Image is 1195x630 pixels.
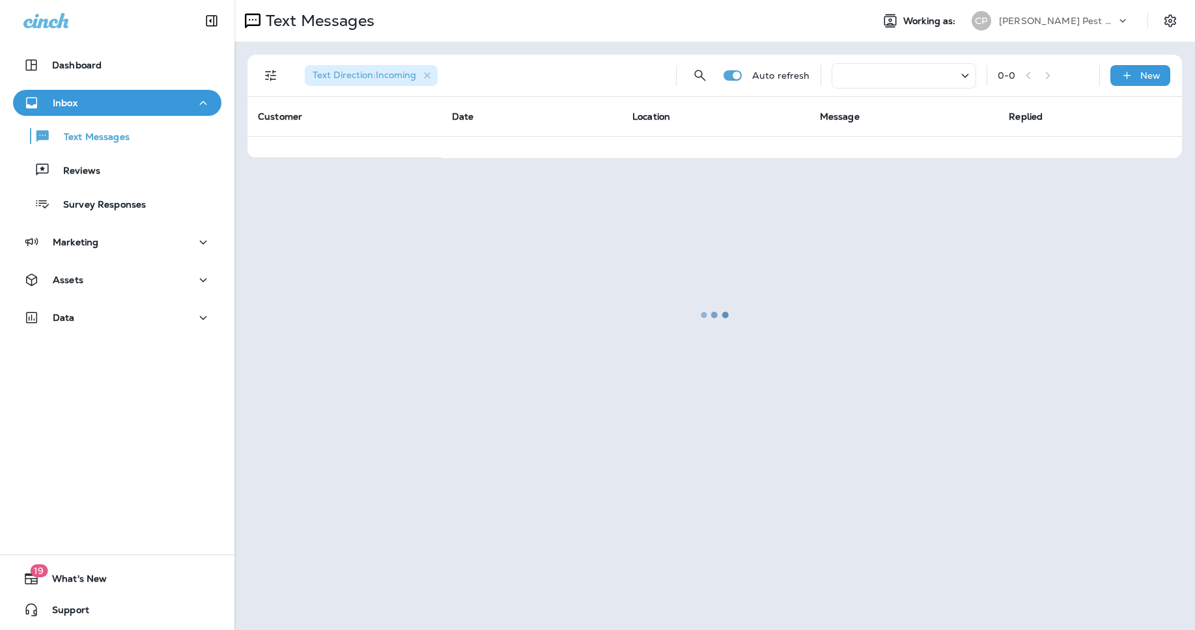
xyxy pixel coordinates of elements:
[53,312,75,323] p: Data
[13,229,221,255] button: Marketing
[39,605,89,620] span: Support
[13,267,221,293] button: Assets
[30,564,48,577] span: 19
[50,199,146,212] p: Survey Responses
[193,8,230,34] button: Collapse Sidebar
[53,237,98,247] p: Marketing
[13,566,221,592] button: 19What's New
[13,305,221,331] button: Data
[13,122,221,150] button: Text Messages
[50,165,100,178] p: Reviews
[13,90,221,116] button: Inbox
[53,275,83,285] p: Assets
[13,597,221,623] button: Support
[13,156,221,184] button: Reviews
[13,52,221,78] button: Dashboard
[13,190,221,217] button: Survey Responses
[51,131,130,144] p: Text Messages
[39,573,107,589] span: What's New
[1140,70,1160,81] p: New
[53,98,77,108] p: Inbox
[52,60,102,70] p: Dashboard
